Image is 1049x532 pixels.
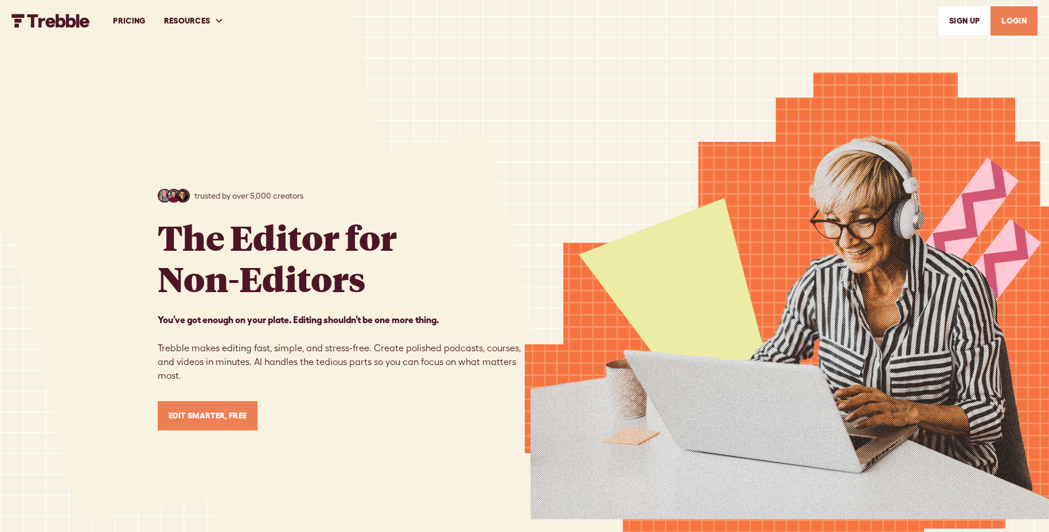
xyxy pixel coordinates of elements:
div: RESOURCES [164,15,210,27]
a: Edit Smarter, Free [158,401,258,430]
strong: You’ve got enough on your plate. Editing shouldn’t be one more thing. ‍ [158,314,439,325]
div: RESOURCES [155,1,233,41]
p: Trebble makes editing fast, simple, and stress-free. Create polished podcasts, courses, and video... [158,313,525,383]
img: Trebble FM Logo [11,14,90,28]
a: PRICING [104,1,154,41]
a: SIGn UP [938,6,990,36]
h1: The Editor for Non-Editors [158,216,397,299]
a: LOGIN [990,6,1038,36]
a: home [11,14,90,28]
p: trusted by over 5,000 creators [194,190,303,202]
